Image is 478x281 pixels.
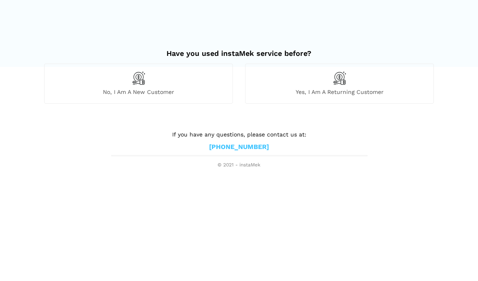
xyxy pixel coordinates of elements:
[209,143,269,151] a: [PHONE_NUMBER]
[111,130,367,139] p: If you have any questions, please contact us at:
[44,41,434,58] h2: Have you used instaMek service before?
[45,88,233,96] span: No, I am a new customer
[111,162,367,168] span: © 2021 - instaMek
[245,88,433,96] span: Yes, I am a returning customer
